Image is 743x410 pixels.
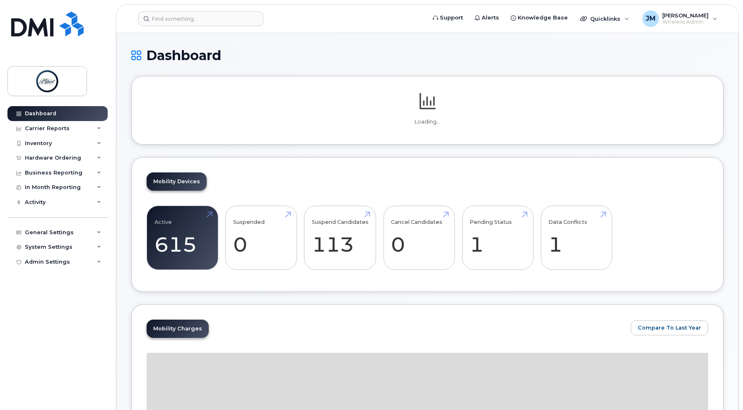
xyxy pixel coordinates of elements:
[233,211,289,265] a: Suspended 0
[147,172,207,191] a: Mobility Devices
[638,324,701,332] span: Compare To Last Year
[470,211,526,265] a: Pending Status 1
[312,211,369,265] a: Suspend Candidates 113
[154,211,210,265] a: Active 615
[631,320,708,335] button: Compare To Last Year
[548,211,604,265] a: Data Conflicts 1
[131,48,724,63] h1: Dashboard
[147,320,209,338] a: Mobility Charges
[147,118,708,126] p: Loading...
[391,211,447,265] a: Cancel Candidates 0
